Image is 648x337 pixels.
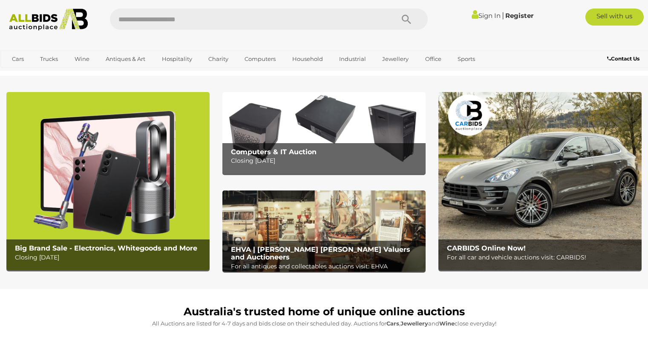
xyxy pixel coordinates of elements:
b: EHVA | [PERSON_NAME] [PERSON_NAME] Valuers and Auctioneers [231,245,410,261]
strong: Cars [386,320,399,327]
a: Cars [6,52,29,66]
p: All Auctions are listed for 4-7 days and bids close on their scheduled day. Auctions for , and cl... [11,319,637,328]
img: Computers & IT Auction [222,92,426,173]
a: Trucks [35,52,63,66]
p: Closing [DATE] [15,252,205,263]
a: Computers & IT Auction Computers & IT Auction Closing [DATE] [222,92,426,173]
b: Big Brand Sale - Electronics, Whitegoods and More [15,244,197,252]
a: Register [505,12,533,20]
button: Search [385,9,428,30]
a: Sign In [472,12,501,20]
a: Computers [239,52,281,66]
a: [GEOGRAPHIC_DATA] [6,66,78,80]
a: Antiques & Art [100,52,151,66]
img: Allbids.com.au [5,9,92,31]
a: Office [420,52,447,66]
p: Closing [DATE] [231,156,421,166]
a: Hospitality [156,52,198,66]
a: Sports [452,52,481,66]
a: Big Brand Sale - Electronics, Whitegoods and More Big Brand Sale - Electronics, Whitegoods and Mo... [6,92,210,270]
b: Computers & IT Auction [231,148,317,156]
strong: Wine [439,320,455,327]
a: EHVA | Evans Hastings Valuers and Auctioneers EHVA | [PERSON_NAME] [PERSON_NAME] Valuers and Auct... [222,190,426,272]
p: For all antiques and collectables auctions visit: EHVA [231,261,421,272]
a: Industrial [334,52,372,66]
p: For all car and vehicle auctions visit: CARBIDS! [447,252,637,263]
b: Contact Us [607,55,639,62]
a: Contact Us [607,54,642,63]
img: Big Brand Sale - Electronics, Whitegoods and More [6,92,210,270]
a: Household [287,52,328,66]
a: CARBIDS Online Now! CARBIDS Online Now! For all car and vehicle auctions visit: CARBIDS! [438,92,642,270]
b: CARBIDS Online Now! [447,244,526,252]
a: Charity [203,52,234,66]
a: Jewellery [377,52,414,66]
a: Wine [69,52,95,66]
strong: Jewellery [400,320,428,327]
img: CARBIDS Online Now! [438,92,642,270]
span: | [502,11,504,20]
a: Sell with us [585,9,644,26]
h1: Australia's trusted home of unique online auctions [11,306,637,318]
img: EHVA | Evans Hastings Valuers and Auctioneers [222,190,426,272]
